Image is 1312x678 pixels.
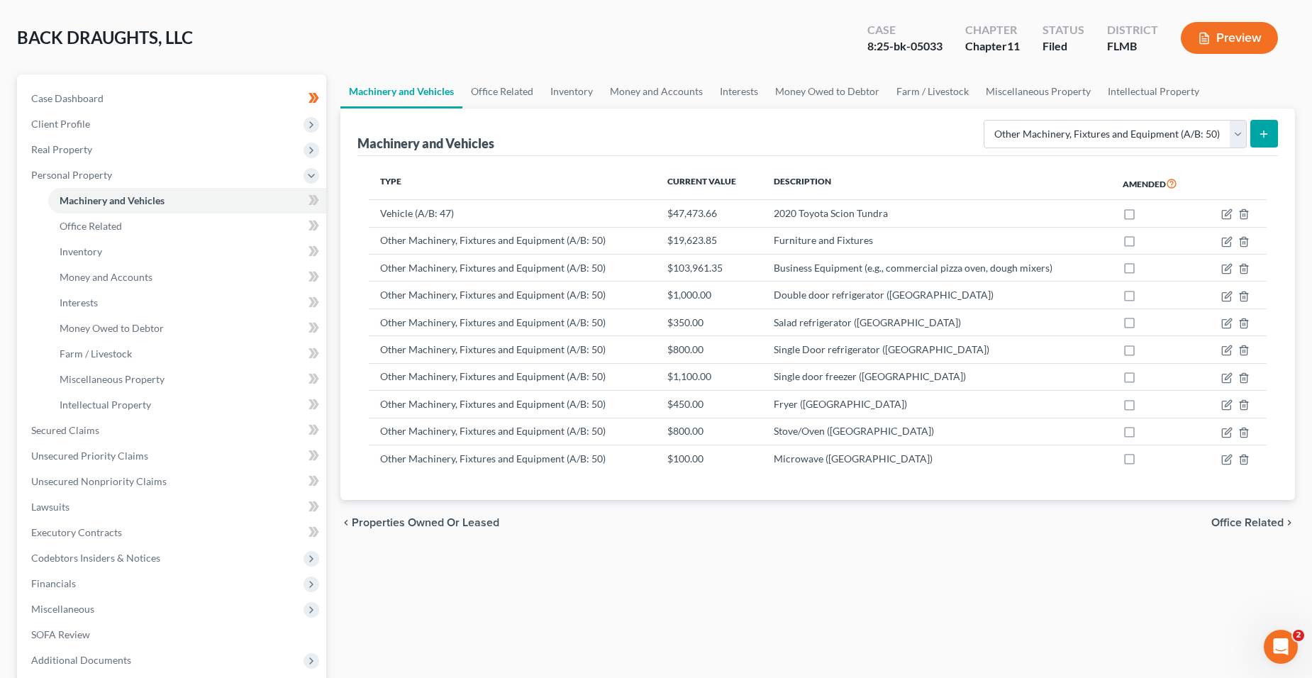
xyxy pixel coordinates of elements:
span: Money and Accounts [60,271,152,283]
td: Double door refrigerator ([GEOGRAPHIC_DATA]) [762,282,1111,309]
a: Machinery and Vehicles [340,74,462,109]
a: Inventory [48,239,326,265]
div: 8:25-bk-05033 [867,38,943,55]
td: Single door freezer ([GEOGRAPHIC_DATA]) [762,363,1111,390]
div: Machinery and Vehicles [357,135,494,152]
td: Other Machinery, Fixtures and Equipment (A/B: 50) [369,309,657,335]
span: 2 [1293,630,1304,641]
td: Other Machinery, Fixtures and Equipment (A/B: 50) [369,255,657,282]
td: Furniture and Fixtures [762,227,1111,254]
th: Type [369,167,657,200]
div: Chapter [965,38,1020,55]
td: Other Machinery, Fixtures and Equipment (A/B: 50) [369,391,657,418]
td: Single Door refrigerator ([GEOGRAPHIC_DATA]) [762,336,1111,363]
td: Vehicle (A/B: 47) [369,200,657,227]
a: Farm / Livestock [48,341,326,367]
i: chevron_left [340,517,352,528]
td: $19,623.85 [656,227,762,254]
div: Chapter [965,22,1020,38]
a: Farm / Livestock [888,74,977,109]
a: Miscellaneous Property [48,367,326,392]
a: Office Related [462,74,542,109]
span: Financials [31,577,76,589]
span: 11 [1007,39,1020,52]
td: $1,100.00 [656,363,762,390]
th: Description [762,167,1111,200]
td: Other Machinery, Fixtures and Equipment (A/B: 50) [369,336,657,363]
td: $100.00 [656,445,762,472]
i: chevron_right [1284,517,1295,528]
span: Secured Claims [31,424,99,436]
div: Filed [1043,38,1084,55]
div: Status [1043,22,1084,38]
td: Other Machinery, Fixtures and Equipment (A/B: 50) [369,282,657,309]
a: Office Related [48,213,326,239]
td: Other Machinery, Fixtures and Equipment (A/B: 50) [369,227,657,254]
span: Case Dashboard [31,92,104,104]
button: Office Related chevron_right [1211,517,1295,528]
span: Interests [60,296,98,309]
span: Inventory [60,245,102,257]
span: Additional Documents [31,654,131,666]
a: Intellectual Property [48,392,326,418]
span: Miscellaneous Property [60,373,165,385]
td: $350.00 [656,309,762,335]
span: Personal Property [31,169,112,181]
td: Business Equipment (e.g., commercial pizza oven, dough mixers) [762,255,1111,282]
span: Executory Contracts [31,526,122,538]
td: $800.00 [656,418,762,445]
span: Unsecured Priority Claims [31,450,148,462]
td: $1,000.00 [656,282,762,309]
a: Lawsuits [20,494,326,520]
a: Interests [711,74,767,109]
span: Miscellaneous [31,603,94,615]
iframe: Intercom live chat [1264,630,1298,664]
td: Microwave ([GEOGRAPHIC_DATA]) [762,445,1111,472]
a: Money Owed to Debtor [48,316,326,341]
span: Client Profile [31,118,90,130]
a: Money and Accounts [601,74,711,109]
a: Money and Accounts [48,265,326,290]
a: Miscellaneous Property [977,74,1099,109]
span: Machinery and Vehicles [60,194,165,206]
td: Other Machinery, Fixtures and Equipment (A/B: 50) [369,363,657,390]
span: SOFA Review [31,628,90,640]
a: Unsecured Priority Claims [20,443,326,469]
a: Money Owed to Debtor [767,74,888,109]
a: Inventory [542,74,601,109]
td: $47,473.66 [656,200,762,227]
a: Secured Claims [20,418,326,443]
td: $450.00 [656,391,762,418]
a: Executory Contracts [20,520,326,545]
div: Case [867,22,943,38]
span: Intellectual Property [60,399,151,411]
td: Other Machinery, Fixtures and Equipment (A/B: 50) [369,418,657,445]
span: Real Property [31,143,92,155]
th: Amended [1111,167,1201,200]
td: Fryer ([GEOGRAPHIC_DATA]) [762,391,1111,418]
div: District [1107,22,1158,38]
button: chevron_left Properties Owned or Leased [340,517,499,528]
span: Properties Owned or Leased [352,517,499,528]
a: Machinery and Vehicles [48,188,326,213]
span: Farm / Livestock [60,348,132,360]
td: $103,961.35 [656,255,762,282]
span: Office Related [1211,517,1284,528]
div: FLMB [1107,38,1158,55]
span: Lawsuits [31,501,70,513]
a: Interests [48,290,326,316]
td: 2020 Toyota Scion Tundra [762,200,1111,227]
th: Current Value [656,167,762,200]
td: Salad refrigerator ([GEOGRAPHIC_DATA]) [762,309,1111,335]
a: Case Dashboard [20,86,326,111]
button: Preview [1181,22,1278,54]
a: SOFA Review [20,622,326,648]
td: Other Machinery, Fixtures and Equipment (A/B: 50) [369,445,657,472]
span: BACK DRAUGHTS, LLC [17,27,193,48]
a: Intellectual Property [1099,74,1208,109]
span: Codebtors Insiders & Notices [31,552,160,564]
span: Unsecured Nonpriority Claims [31,475,167,487]
span: Money Owed to Debtor [60,322,164,334]
a: Unsecured Nonpriority Claims [20,469,326,494]
td: Stove/Oven ([GEOGRAPHIC_DATA]) [762,418,1111,445]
